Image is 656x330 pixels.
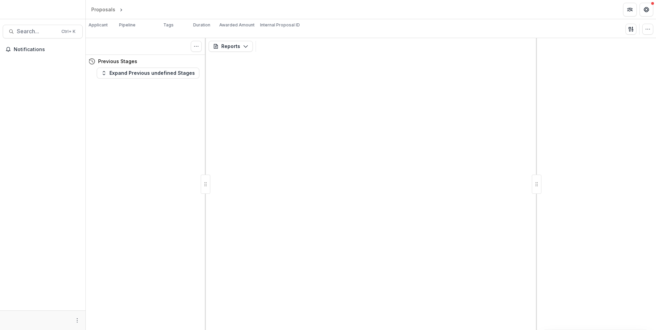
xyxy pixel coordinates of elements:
[89,4,118,14] a: Proposals
[14,47,80,52] span: Notifications
[191,41,202,52] button: Toggle View Cancelled Tasks
[3,25,83,38] button: Search...
[17,28,57,35] span: Search...
[60,28,77,35] div: Ctrl + K
[3,44,83,55] button: Notifications
[209,41,253,52] button: Reports
[163,22,174,28] p: Tags
[73,316,81,325] button: More
[260,22,300,28] p: Internal Proposal ID
[97,68,199,79] button: Expand Previous undefined Stages
[98,58,137,65] h4: Previous Stages
[623,3,637,16] button: Partners
[91,6,115,13] div: Proposals
[89,22,108,28] p: Applicant
[219,22,255,28] p: Awarded Amount
[89,4,153,14] nav: breadcrumb
[193,22,210,28] p: Duration
[119,22,136,28] p: Pipeline
[640,3,653,16] button: Get Help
